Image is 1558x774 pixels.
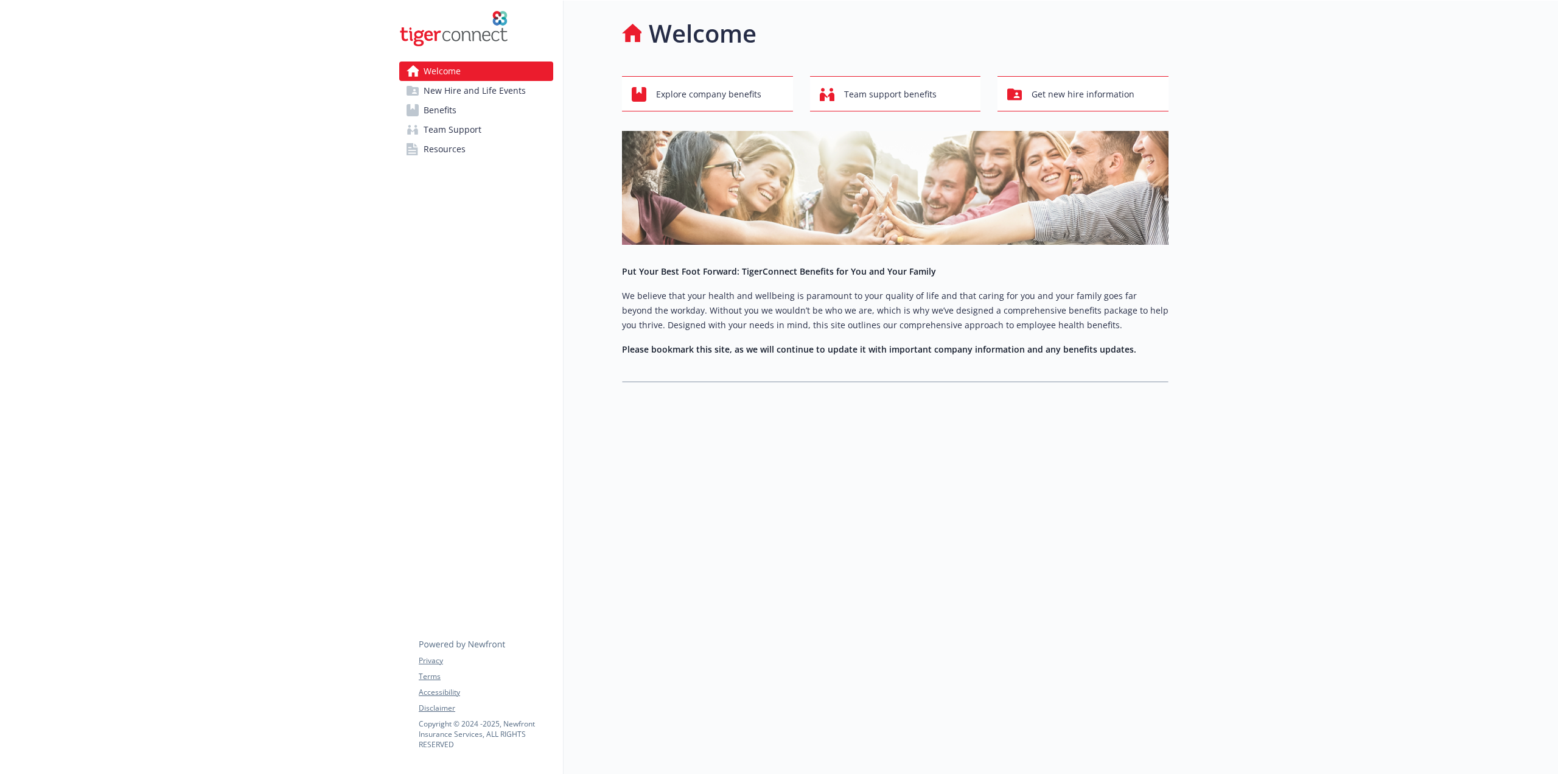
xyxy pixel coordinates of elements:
[622,76,793,111] button: Explore company benefits
[424,139,466,159] span: Resources
[419,703,553,714] a: Disclaimer
[649,15,756,52] h1: Welcome
[997,76,1168,111] button: Get new hire information
[419,671,553,682] a: Terms
[622,131,1168,245] img: overview page banner
[810,76,981,111] button: Team support benefits
[844,83,937,106] span: Team support benefits
[424,62,461,81] span: Welcome
[622,289,1168,332] p: We believe that your health and wellbeing is paramount to your quality of life and that caring fo...
[399,120,553,139] a: Team Support
[1032,83,1134,106] span: Get new hire information
[424,120,481,139] span: Team Support
[622,343,1136,355] strong: Please bookmark this site, as we will continue to update it with important company information an...
[399,62,553,81] a: Welcome
[399,81,553,100] a: New Hire and Life Events
[419,687,553,698] a: Accessibility
[419,655,553,666] a: Privacy
[424,81,526,100] span: New Hire and Life Events
[424,100,456,120] span: Benefits
[419,719,553,750] p: Copyright © 2024 - 2025 , Newfront Insurance Services, ALL RIGHTS RESERVED
[399,100,553,120] a: Benefits
[622,266,936,277] strong: Put Your Best Foot Forward: TigerConnect Benefits for You and Your Family
[399,139,553,159] a: Resources
[656,83,761,106] span: Explore company benefits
